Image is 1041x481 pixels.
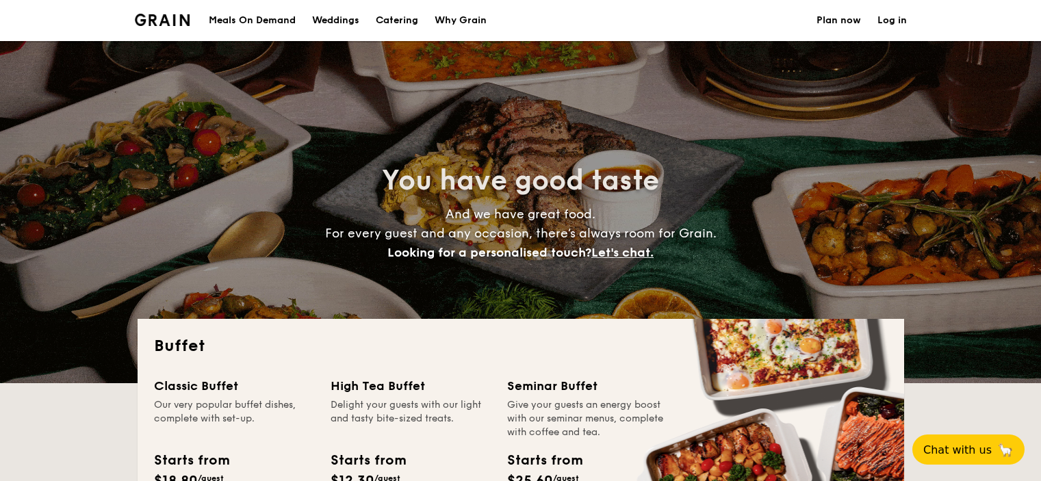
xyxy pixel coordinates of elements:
[591,245,654,260] span: Let's chat.
[135,14,190,26] img: Grain
[154,335,888,357] h2: Buffet
[997,442,1014,458] span: 🦙
[154,398,314,439] div: Our very popular buffet dishes, complete with set-up.
[154,376,314,395] div: Classic Buffet
[923,443,992,456] span: Chat with us
[331,376,491,395] div: High Tea Buffet
[382,164,659,197] span: You have good taste
[325,207,717,260] span: And we have great food. For every guest and any occasion, there’s always room for Grain.
[387,245,591,260] span: Looking for a personalised touch?
[331,450,405,471] div: Starts from
[331,398,491,439] div: Delight your guests with our light and tasty bite-sized treats.
[154,450,229,471] div: Starts from
[912,434,1025,465] button: Chat with us🦙
[135,14,190,26] a: Logotype
[507,450,582,471] div: Starts from
[507,376,667,395] div: Seminar Buffet
[507,398,667,439] div: Give your guests an energy boost with our seminar menus, complete with coffee and tea.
